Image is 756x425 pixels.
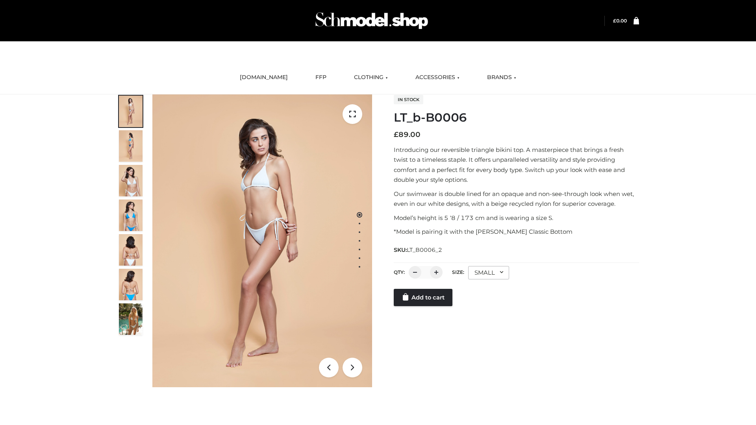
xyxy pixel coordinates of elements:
[613,18,627,24] bdi: 0.00
[119,96,143,127] img: ArielClassicBikiniTop_CloudNine_AzureSky_OW114ECO_1-scaled.jpg
[394,111,639,125] h1: LT_b-B0006
[119,165,143,196] img: ArielClassicBikiniTop_CloudNine_AzureSky_OW114ECO_3-scaled.jpg
[394,130,421,139] bdi: 89.00
[394,145,639,185] p: Introducing our reversible triangle bikini top. A masterpiece that brings a fresh twist to a time...
[394,189,639,209] p: Our swimwear is double lined for an opaque and non-see-through look when wet, even in our white d...
[152,94,372,387] img: LT_b-B0006
[119,234,143,266] img: ArielClassicBikiniTop_CloudNine_AzureSky_OW114ECO_7-scaled.jpg
[613,18,627,24] a: £0.00
[394,227,639,237] p: *Model is pairing it with the [PERSON_NAME] Classic Bottom
[119,200,143,231] img: ArielClassicBikiniTop_CloudNine_AzureSky_OW114ECO_4-scaled.jpg
[452,269,464,275] label: Size:
[119,303,143,335] img: Arieltop_CloudNine_AzureSky2.jpg
[394,95,423,104] span: In stock
[309,69,332,86] a: FFP
[348,69,394,86] a: CLOTHING
[394,213,639,223] p: Model’s height is 5 ‘8 / 173 cm and is wearing a size S.
[468,266,509,279] div: SMALL
[119,269,143,300] img: ArielClassicBikiniTop_CloudNine_AzureSky_OW114ECO_8-scaled.jpg
[234,69,294,86] a: [DOMAIN_NAME]
[409,69,465,86] a: ACCESSORIES
[394,245,443,255] span: SKU:
[394,269,405,275] label: QTY:
[394,130,398,139] span: £
[313,5,431,36] img: Schmodel Admin 964
[407,246,442,253] span: LT_B0006_2
[119,130,143,162] img: ArielClassicBikiniTop_CloudNine_AzureSky_OW114ECO_2-scaled.jpg
[481,69,522,86] a: BRANDS
[613,18,616,24] span: £
[394,289,452,306] a: Add to cart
